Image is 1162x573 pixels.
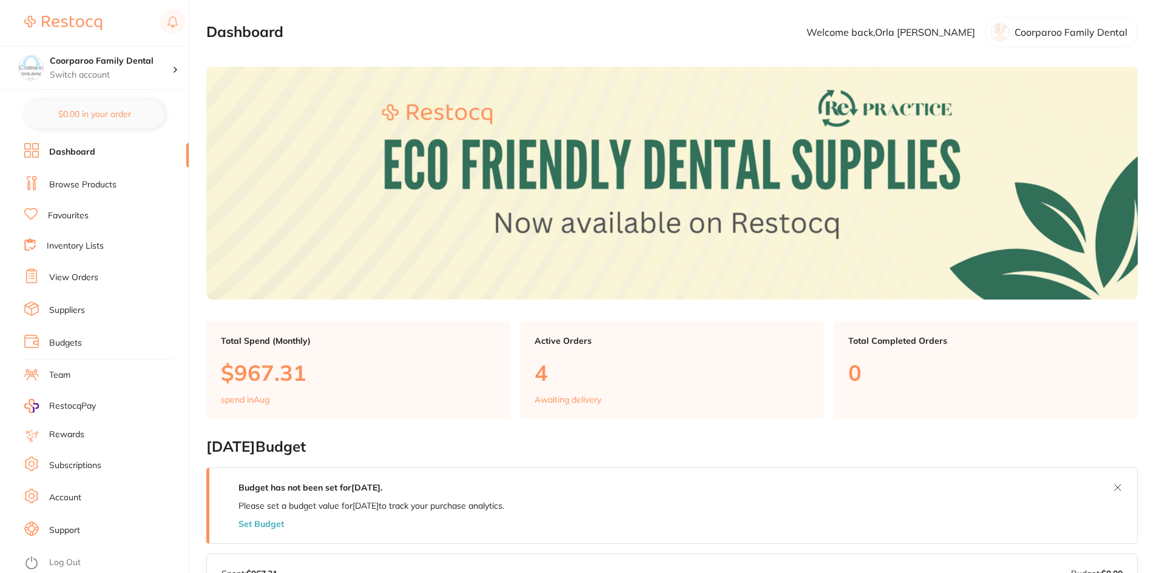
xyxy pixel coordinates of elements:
a: Browse Products [49,179,117,191]
img: Coorparoo Family Dental [19,56,43,80]
img: RestocqPay [24,399,39,413]
p: 0 [848,360,1123,385]
a: Restocq Logo [24,9,102,37]
a: RestocqPay [24,399,96,413]
a: Total Spend (Monthly)$967.31spend inAug [206,321,510,420]
a: Support [49,524,80,537]
p: spend in Aug [221,395,269,404]
p: Please set a budget value for [DATE] to track your purchase analytics. [238,501,504,511]
p: 4 [535,360,809,385]
a: Team [49,369,70,381]
span: RestocqPay [49,400,96,412]
p: Total Spend (Monthly) [221,336,496,346]
h4: Coorparoo Family Dental [50,55,172,67]
button: Log Out [24,554,185,573]
strong: Budget has not been set for [DATE] . [238,482,382,493]
img: Restocq Logo [24,16,102,30]
p: Welcome back, Orla [PERSON_NAME] [806,27,975,38]
a: Account [49,492,81,504]
p: $967.31 [221,360,496,385]
a: Inventory Lists [47,240,104,252]
a: Total Completed Orders0 [834,321,1138,420]
a: Budgets [49,337,82,349]
button: Set Budget [238,519,284,529]
a: Active Orders4Awaiting delivery [520,321,824,420]
p: Coorparoo Family Dental [1015,27,1127,38]
button: $0.00 in your order [24,99,164,129]
a: View Orders [49,272,98,284]
a: Rewards [49,429,84,441]
h2: Dashboard [206,24,283,41]
a: Subscriptions [49,460,101,472]
a: Suppliers [49,304,85,317]
a: Dashboard [49,146,95,158]
p: Awaiting delivery [535,395,601,404]
h2: [DATE] Budget [206,438,1138,455]
p: Switch account [50,69,172,81]
img: Dashboard [206,67,1138,300]
p: Active Orders [535,336,809,346]
a: Log Out [49,557,81,569]
a: Favourites [48,210,89,222]
p: Total Completed Orders [848,336,1123,346]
